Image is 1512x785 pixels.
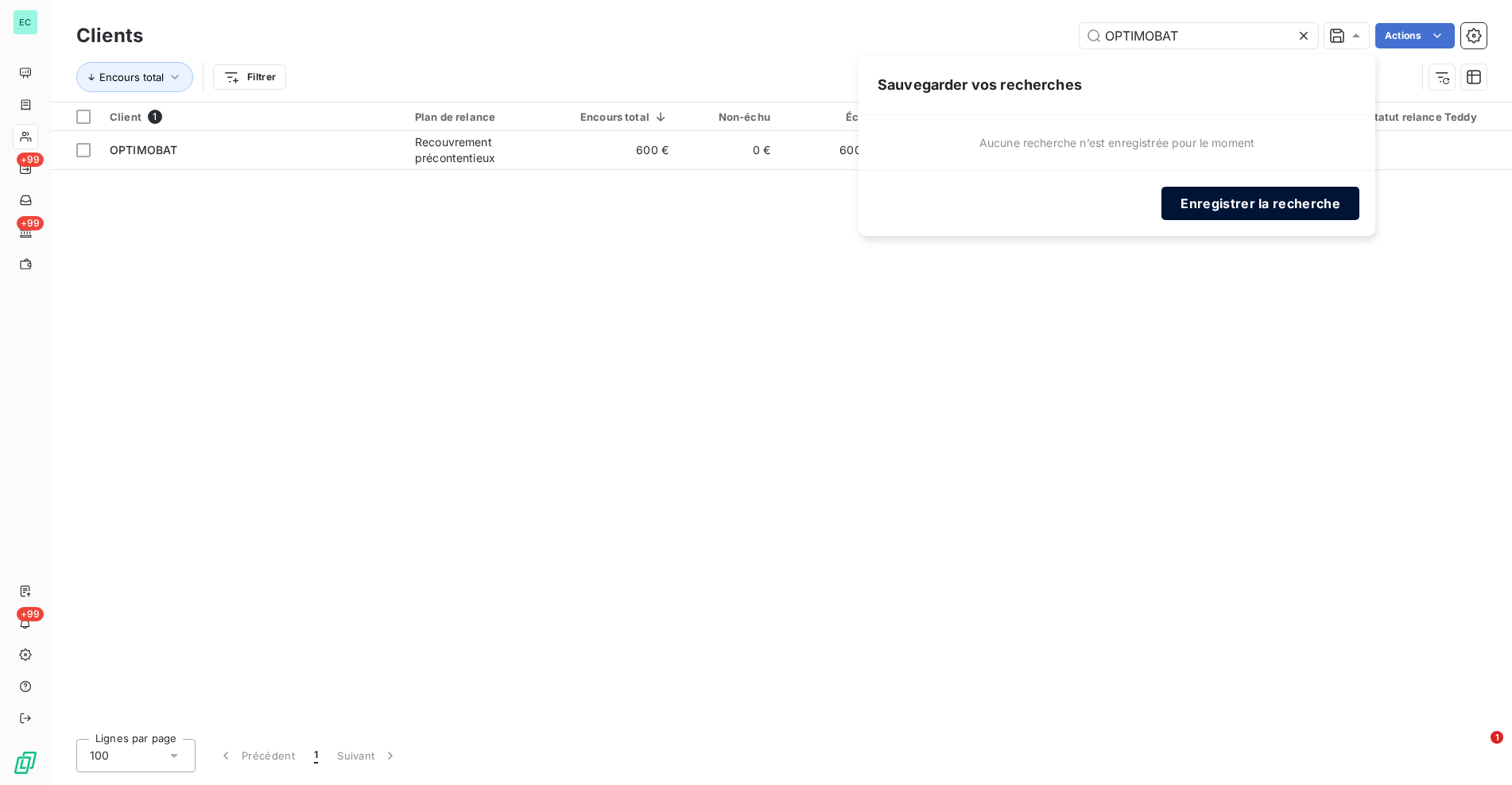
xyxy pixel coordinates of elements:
[148,110,162,124] span: 1
[1458,731,1496,769] iframe: Intercom live chat
[304,739,328,772] button: 1
[328,739,408,772] button: Suivant
[110,143,177,157] span: OPTIMOBAT
[571,131,678,169] td: 600 €
[415,134,561,166] div: Recouvrement précontentieux
[17,153,44,167] span: +99
[580,110,669,123] div: Encours total
[17,216,44,230] span: +99
[859,115,1375,170] span: Aucune recherche n’est enregistrée pour le moment
[678,131,780,169] td: 0 €
[780,131,882,169] td: 600 €
[99,71,164,83] span: Encours total
[208,739,304,772] button: Précédent
[789,110,872,123] div: Échu
[314,748,318,764] span: 1
[1367,110,1496,123] div: Statut relance Teddy
[76,62,193,92] button: Encours total
[688,110,770,123] div: Non-échu
[17,607,44,621] span: +99
[13,10,38,35] div: EC
[213,64,286,90] button: Filtrer
[415,110,561,123] div: Plan de relance
[1080,23,1318,48] input: Rechercher
[76,21,143,50] h3: Clients
[1491,731,1503,744] span: 1
[13,750,38,775] img: Logo LeanPay
[90,748,109,764] span: 100
[1161,187,1359,220] button: Enregistrer la recherche
[859,55,1375,115] span: Sauvegarder vos recherches
[110,110,142,123] span: Client
[1375,23,1455,48] button: Actions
